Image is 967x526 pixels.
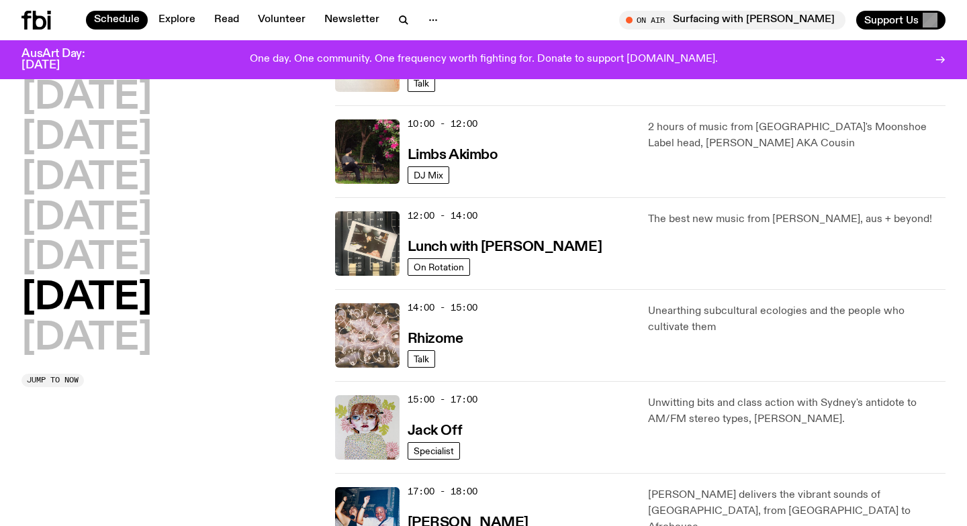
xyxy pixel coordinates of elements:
[21,79,152,117] button: [DATE]
[21,160,152,197] button: [DATE]
[856,11,946,30] button: Support Us
[21,48,107,71] h3: AusArt Day: [DATE]
[408,74,435,92] a: Talk
[316,11,387,30] a: Newsletter
[335,395,400,460] img: a dotty lady cuddling her cat amongst flowers
[408,301,477,314] span: 14:00 - 15:00
[408,329,463,346] a: Rhizome
[150,11,203,30] a: Explore
[408,240,602,254] h3: Lunch with [PERSON_NAME]
[250,11,314,30] a: Volunteer
[408,421,462,438] a: Jack Off
[408,485,477,498] span: 17:00 - 18:00
[206,11,247,30] a: Read
[408,166,449,184] a: DJ Mix
[648,211,946,227] p: The best new music from [PERSON_NAME], aus + beyond!
[864,14,919,26] span: Support Us
[21,280,152,317] button: [DATE]
[21,374,84,387] button: Jump to now
[335,211,400,276] img: A polaroid of Ella Avni in the studio on top of the mixer which is also located in the studio.
[86,11,148,30] a: Schedule
[408,442,460,460] a: Specialist
[27,376,79,384] span: Jump to now
[21,240,152,277] button: [DATE]
[414,170,443,180] span: DJ Mix
[408,350,435,368] a: Talk
[408,146,498,162] a: Limbs Akimbo
[414,354,429,364] span: Talk
[408,332,463,346] h3: Rhizome
[408,393,477,406] span: 15:00 - 17:00
[408,424,462,438] h3: Jack Off
[335,303,400,368] img: A close up picture of a bunch of ginger roots. Yellow squiggles with arrows, hearts and dots are ...
[21,119,152,157] button: [DATE]
[21,200,152,238] button: [DATE]
[414,262,464,272] span: On Rotation
[648,395,946,427] p: Unwitting bits and class action with Sydney's antidote to AM/FM stereo types, [PERSON_NAME].
[408,148,498,162] h3: Limbs Akimbo
[414,78,429,88] span: Talk
[408,238,602,254] a: Lunch with [PERSON_NAME]
[408,117,477,130] span: 10:00 - 12:00
[408,209,477,222] span: 12:00 - 14:00
[408,258,470,276] a: On Rotation
[21,320,152,358] button: [DATE]
[619,11,845,30] button: On AirSurfacing with [PERSON_NAME]
[250,54,718,66] p: One day. One community. One frequency worth fighting for. Donate to support [DOMAIN_NAME].
[648,303,946,335] p: Unearthing subcultural ecologies and the people who cultivate them
[414,445,454,456] span: Specialist
[648,119,946,152] p: 2 hours of music from [GEOGRAPHIC_DATA]'s Moonshoe Label head, [PERSON_NAME] AKA Cousin
[335,119,400,184] img: Jackson sits at an outdoor table, legs crossed and gazing at a black and brown dog also sitting a...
